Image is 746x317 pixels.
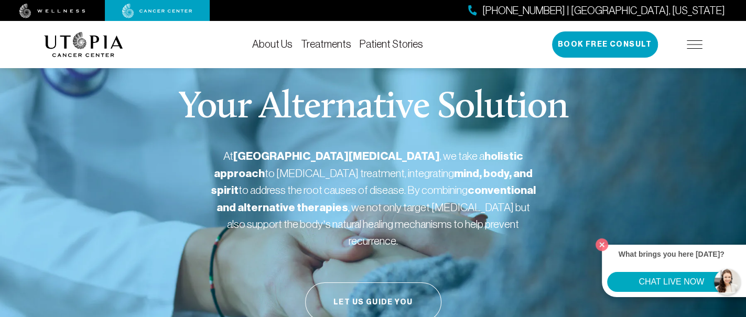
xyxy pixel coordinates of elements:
button: CHAT LIVE NOW [607,272,736,292]
p: Your Alternative Solution [178,89,568,127]
img: wellness [19,4,85,18]
strong: What brings you here [DATE]? [619,250,725,258]
strong: conventional and alternative therapies [217,183,536,214]
p: At , we take a to [MEDICAL_DATA] treatment, integrating to address the root causes of disease. By... [211,148,536,249]
button: Close [593,236,611,254]
img: logo [44,32,123,57]
a: About Us [252,38,293,50]
a: Treatments [301,38,351,50]
strong: [GEOGRAPHIC_DATA][MEDICAL_DATA] [233,149,440,163]
a: [PHONE_NUMBER] | [GEOGRAPHIC_DATA], [US_STATE] [468,3,725,18]
img: cancer center [122,4,192,18]
img: icon-hamburger [687,40,702,49]
button: Book Free Consult [552,31,658,58]
a: Patient Stories [360,38,423,50]
span: [PHONE_NUMBER] | [GEOGRAPHIC_DATA], [US_STATE] [482,3,725,18]
strong: holistic approach [214,149,523,180]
